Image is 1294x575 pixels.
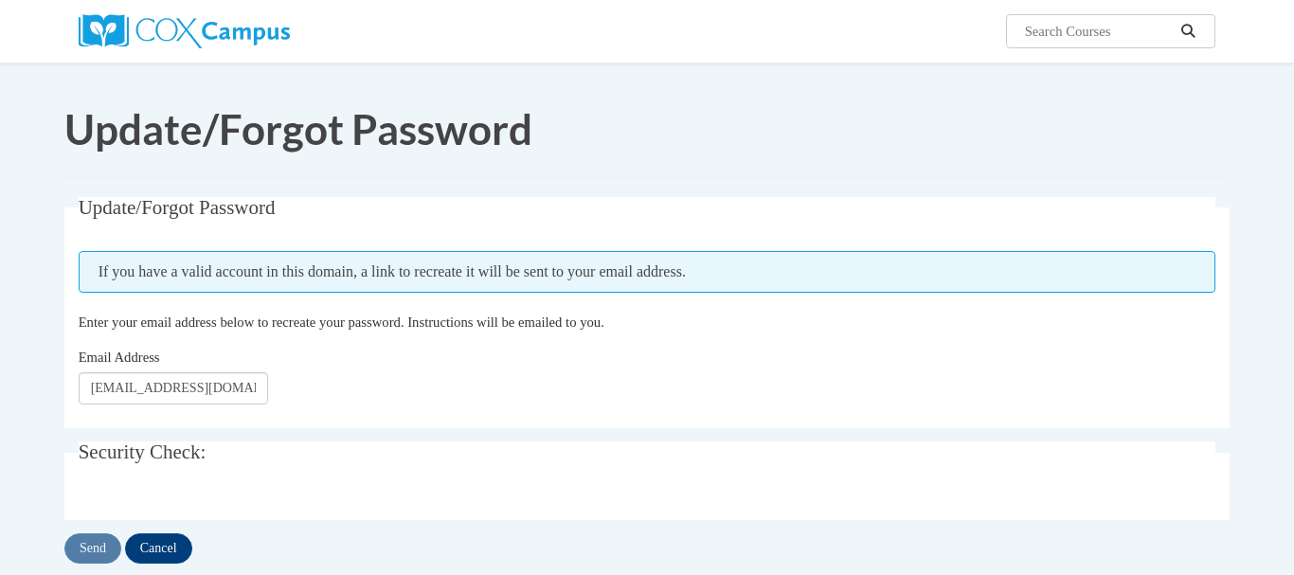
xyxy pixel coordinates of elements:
[79,440,207,463] span: Security Check:
[79,196,276,219] span: Update/Forgot Password
[79,14,290,48] img: Cox Campus
[79,251,1216,293] span: If you have a valid account in this domain, a link to recreate it will be sent to your email addr...
[64,104,532,153] span: Update/Forgot Password
[1175,20,1203,43] button: Search
[125,533,192,564] input: Cancel
[1180,25,1197,39] i: 
[1023,20,1175,43] input: Search Courses
[79,372,268,404] input: Email
[79,22,290,38] a: Cox Campus
[79,350,160,365] span: Email Address
[79,314,604,330] span: Enter your email address below to recreate your password. Instructions will be emailed to you.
